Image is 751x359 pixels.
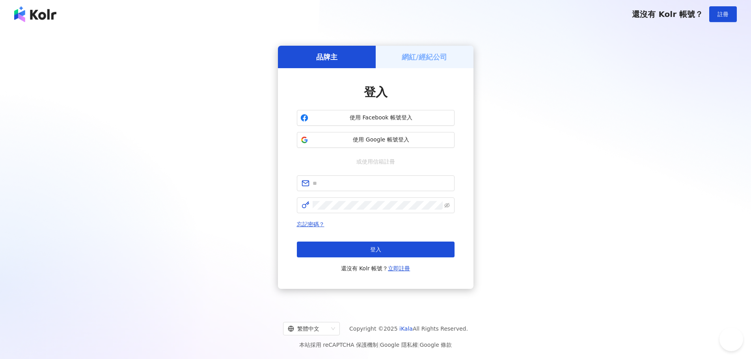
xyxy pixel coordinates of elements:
[364,85,388,99] span: 登入
[719,327,743,351] iframe: Help Scout Beacon - Open
[341,264,410,273] span: 還沒有 Kolr 帳號？
[370,246,381,253] span: 登入
[378,342,380,348] span: |
[388,265,410,272] a: 立即註冊
[297,110,455,126] button: 使用 Facebook 帳號登入
[709,6,737,22] button: 註冊
[14,6,56,22] img: logo
[297,132,455,148] button: 使用 Google 帳號登入
[351,157,401,166] span: 或使用信箱註冊
[380,342,418,348] a: Google 隱私權
[299,340,452,350] span: 本站採用 reCAPTCHA 保護機制
[419,342,452,348] a: Google 條款
[632,9,703,19] span: 還沒有 Kolr 帳號？
[311,114,451,122] span: 使用 Facebook 帳號登入
[349,324,468,333] span: Copyright © 2025 All Rights Reserved.
[297,242,455,257] button: 登入
[399,326,413,332] a: iKala
[418,342,420,348] span: |
[717,11,729,17] span: 註冊
[297,221,324,227] a: 忘記密碼？
[288,322,328,335] div: 繁體中文
[444,203,450,208] span: eye-invisible
[402,52,447,62] h5: 網紅/經紀公司
[316,52,337,62] h5: 品牌主
[311,136,451,144] span: 使用 Google 帳號登入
